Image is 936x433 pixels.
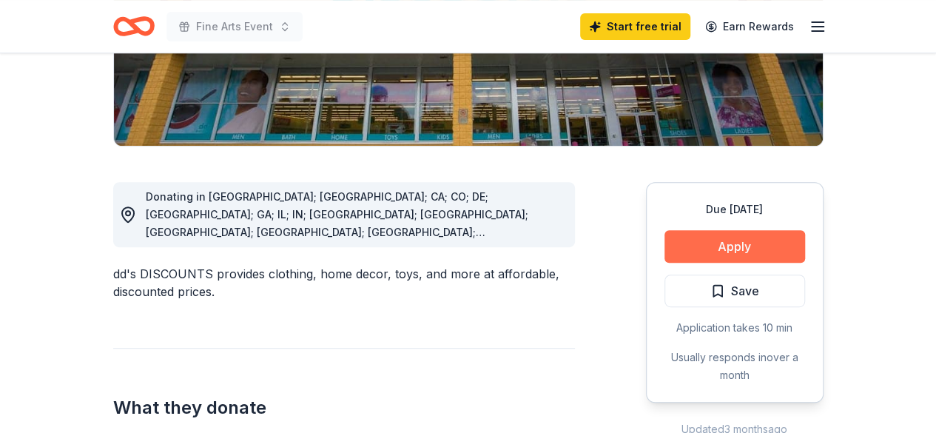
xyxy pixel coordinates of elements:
[664,230,805,263] button: Apply
[664,275,805,307] button: Save
[113,265,575,301] div: dd's DISCOUNTS provides clothing, home decor, toys, and more at affordable, discounted prices.
[696,13,803,40] a: Earn Rewards
[580,13,690,40] a: Start free trial
[166,12,303,41] button: Fine Arts Event
[113,396,575,420] h2: What they donate
[113,9,155,44] a: Home
[664,349,805,384] div: Usually responds in over a month
[664,319,805,337] div: Application takes 10 min
[664,201,805,218] div: Due [DATE]
[146,190,528,274] span: Donating in [GEOGRAPHIC_DATA]; [GEOGRAPHIC_DATA]; CA; CO; DE; [GEOGRAPHIC_DATA]; GA; IL; IN; [GEO...
[731,281,759,301] span: Save
[196,18,273,36] span: Fine Arts Event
